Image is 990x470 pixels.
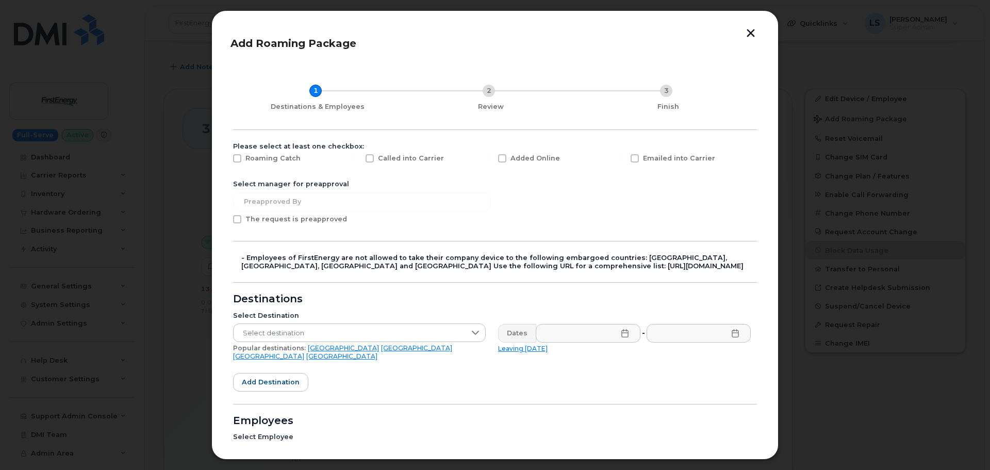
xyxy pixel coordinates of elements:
[353,154,358,159] input: Called into Carrier
[233,352,304,360] a: [GEOGRAPHIC_DATA]
[618,154,623,159] input: Emailed into Carrier
[647,324,751,343] input: Please fill out this field
[486,154,491,159] input: Added Online
[242,377,300,387] span: Add destination
[536,324,640,343] input: Please fill out this field
[584,103,753,111] div: Finish
[308,344,379,352] a: [GEOGRAPHIC_DATA]
[378,154,444,162] span: Called into Carrier
[234,324,466,343] span: Select destination
[498,345,548,352] a: Leaving [DATE]
[233,192,491,211] input: Preapproved by
[660,85,672,97] div: 3
[381,344,452,352] a: [GEOGRAPHIC_DATA]
[233,295,757,303] div: Destinations
[643,154,715,162] span: Emailed into Carrier
[483,85,495,97] div: 2
[945,425,982,462] iframe: Messenger Launcher
[640,324,647,343] div: -
[510,154,560,162] span: Added Online
[233,142,757,151] div: Please select at least one checkbox:
[245,215,347,223] span: The request is preapproved
[245,154,301,162] span: Roaming Catch
[241,254,757,270] div: - Employees of FirstEnergy are not allowed to take their company device to the following embargoe...
[230,37,356,50] span: Add Roaming Package
[406,103,575,111] div: Review
[233,433,486,441] div: Select Employee
[233,180,757,188] div: Select manager for preapproval
[233,417,757,425] div: Employees
[233,373,308,392] button: Add destination
[233,344,306,352] span: Popular destinations:
[233,312,486,320] div: Select Destination
[306,352,377,360] a: [GEOGRAPHIC_DATA]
